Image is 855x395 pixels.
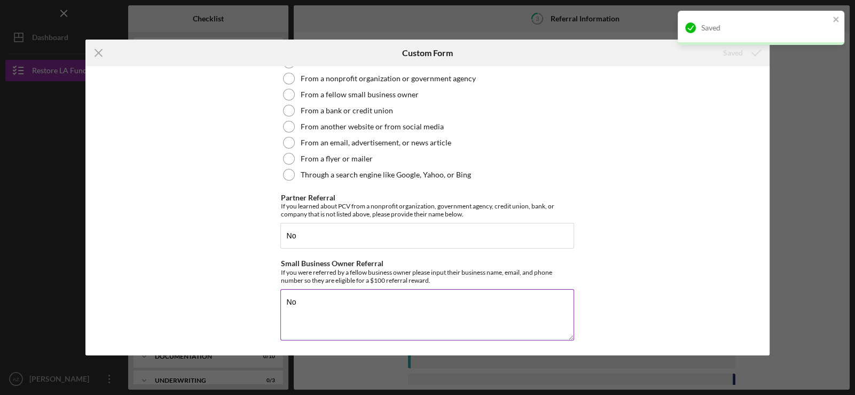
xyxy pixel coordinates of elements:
label: From an email, advertisement, or news article [300,138,451,147]
label: Through a search engine like Google, Yahoo, or Bing [300,171,470,179]
button: close [833,15,840,25]
textarea: No [280,289,574,340]
div: Saved [701,24,829,32]
label: Partner Referral [280,193,335,202]
label: Small Business Owner Referral [280,259,383,268]
label: From a nonprofit organization or government agency [300,74,475,83]
label: From a flyer or mailer [300,154,372,163]
label: From another website or from social media [300,122,443,131]
div: If you learned about PCV from a nonprofit organization, government agency, credit union, bank, or... [280,202,574,218]
label: From a bank or credit union [300,106,393,115]
div: If you were referred by a fellow business owner please input their business name, email, and phon... [280,268,574,284]
h6: Custom Form [402,48,453,58]
label: From a fellow small business owner [300,90,418,99]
